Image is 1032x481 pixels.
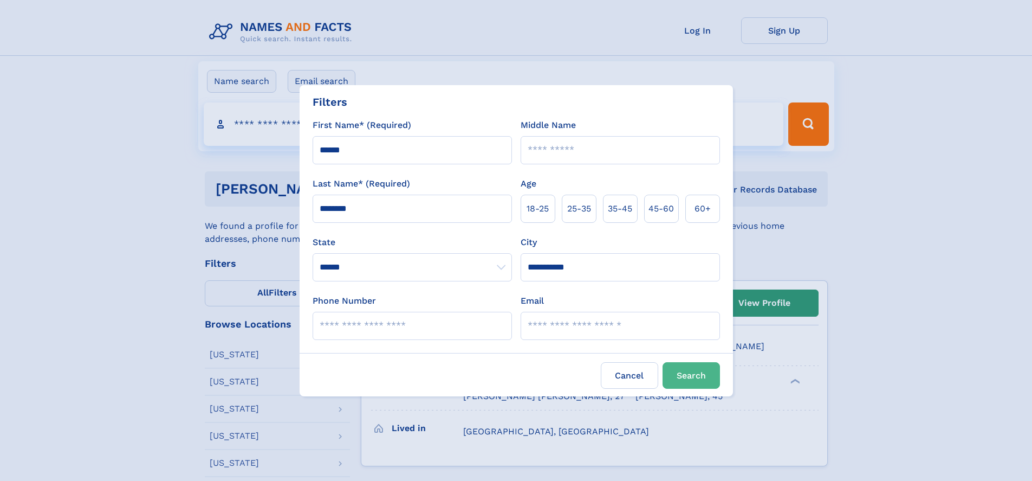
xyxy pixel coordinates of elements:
[521,236,537,249] label: City
[521,294,544,307] label: Email
[527,202,549,215] span: 18‑25
[313,119,411,132] label: First Name* (Required)
[313,177,410,190] label: Last Name* (Required)
[648,202,674,215] span: 45‑60
[313,236,512,249] label: State
[567,202,591,215] span: 25‑35
[313,294,376,307] label: Phone Number
[663,362,720,389] button: Search
[313,94,347,110] div: Filters
[601,362,658,389] label: Cancel
[695,202,711,215] span: 60+
[521,119,576,132] label: Middle Name
[608,202,632,215] span: 35‑45
[521,177,536,190] label: Age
